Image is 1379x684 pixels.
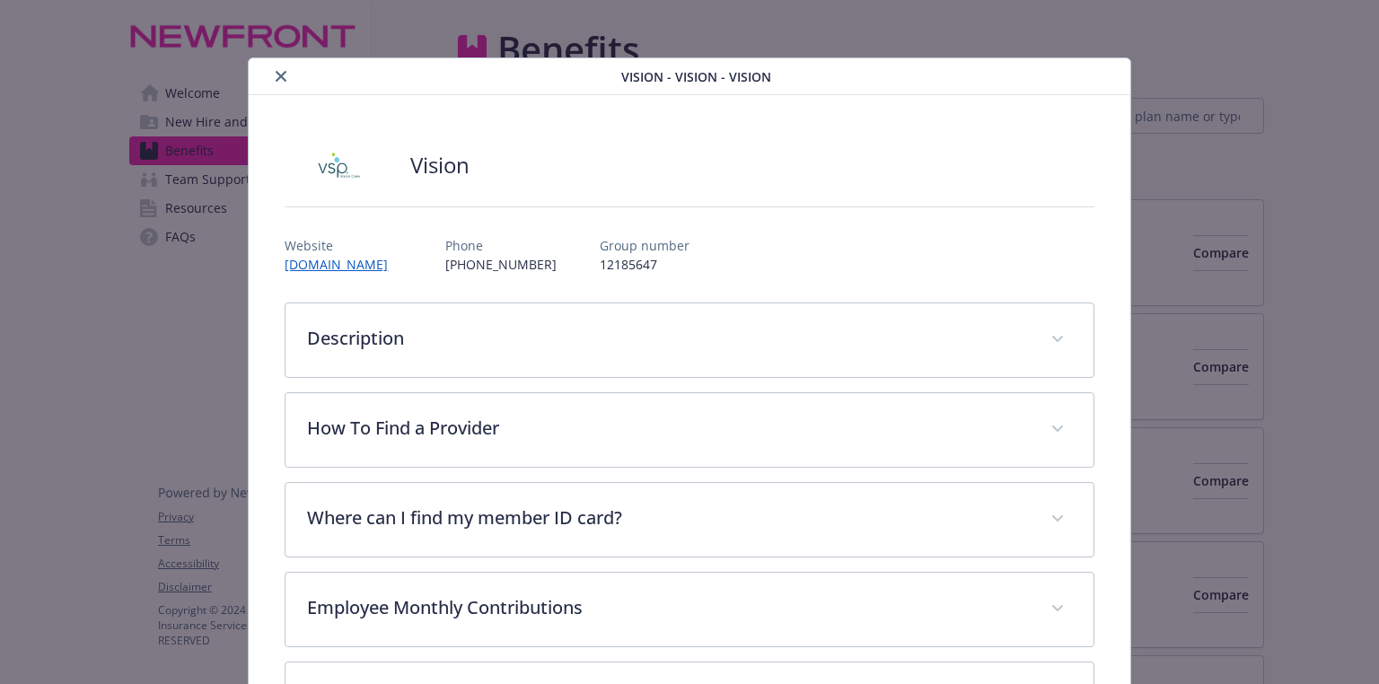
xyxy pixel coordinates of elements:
p: Phone [445,236,557,255]
p: Website [285,236,402,255]
button: close [270,66,292,87]
div: Where can I find my member ID card? [285,483,1093,557]
div: Employee Monthly Contributions [285,573,1093,646]
h2: Vision [410,150,470,180]
p: Description [307,325,1028,352]
p: Group number [600,236,689,255]
p: How To Find a Provider [307,415,1028,442]
img: Vision Service Plan [285,138,392,192]
a: [DOMAIN_NAME] [285,256,402,273]
div: How To Find a Provider [285,393,1093,467]
p: Employee Monthly Contributions [307,594,1028,621]
p: 12185647 [600,255,689,274]
p: Where can I find my member ID card? [307,504,1028,531]
span: Vision - Vision - Vision [621,67,771,86]
p: [PHONE_NUMBER] [445,255,557,274]
div: Description [285,303,1093,377]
